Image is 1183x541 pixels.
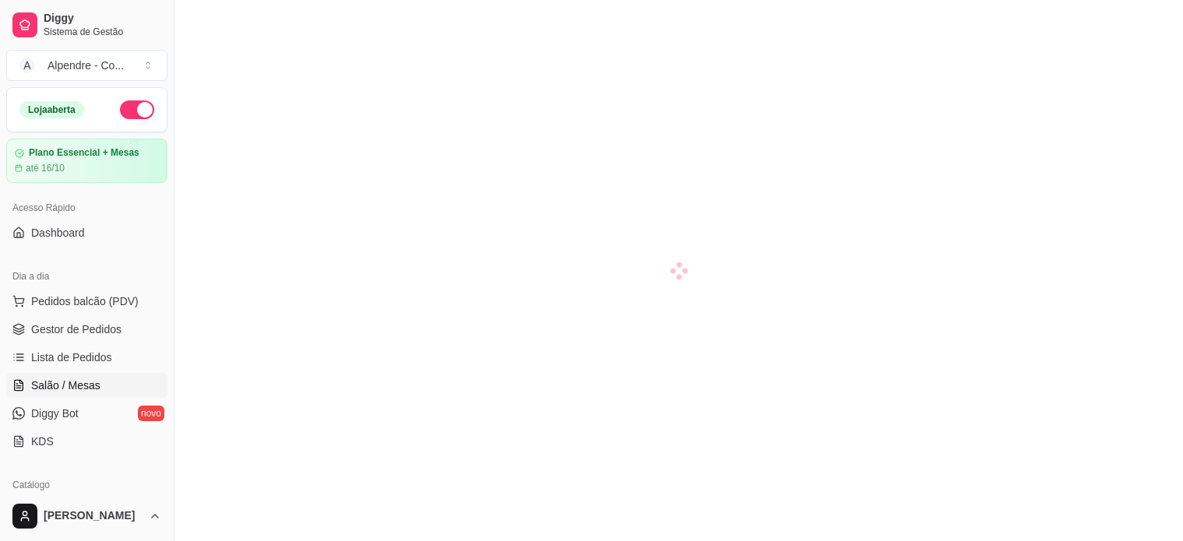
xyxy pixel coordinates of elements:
button: [PERSON_NAME] [6,497,167,535]
span: Pedidos balcão (PDV) [31,293,139,309]
span: Gestor de Pedidos [31,321,121,337]
div: Catálogo [6,472,167,497]
a: Lista de Pedidos [6,345,167,370]
a: Diggy Botnovo [6,401,167,426]
button: Pedidos balcão (PDV) [6,289,167,314]
span: A [19,58,35,73]
span: Diggy Bot [31,406,79,421]
article: Plano Essencial + Mesas [29,147,139,159]
a: Plano Essencial + Mesasaté 16/10 [6,139,167,183]
a: Gestor de Pedidos [6,317,167,342]
span: Salão / Mesas [31,378,100,393]
button: Select a team [6,50,167,81]
article: até 16/10 [26,162,65,174]
a: KDS [6,429,167,454]
a: Dashboard [6,220,167,245]
a: DiggySistema de Gestão [6,6,167,44]
div: Alpendre - Co ... [48,58,124,73]
span: KDS [31,434,54,449]
span: Sistema de Gestão [44,26,161,38]
a: Salão / Mesas [6,373,167,398]
div: Acesso Rápido [6,195,167,220]
span: Dashboard [31,225,85,241]
div: Dia a dia [6,264,167,289]
span: Lista de Pedidos [31,350,112,365]
div: Loja aberta [19,101,84,118]
span: [PERSON_NAME] [44,509,143,523]
button: Alterar Status [120,100,154,119]
span: Diggy [44,12,161,26]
